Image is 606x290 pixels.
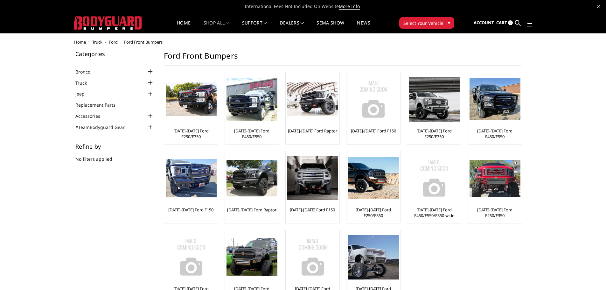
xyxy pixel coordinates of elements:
span: Ford Front Bumpers [124,39,163,45]
a: [DATE]-[DATE] Ford F250/F350 [470,207,520,218]
span: Account [474,20,494,25]
button: Select Your Vehicle [399,17,454,29]
a: Ford [109,39,118,45]
a: [DATE]-[DATE] Ford F150 [351,128,396,134]
a: News [357,21,370,33]
a: [DATE]-[DATE] Ford F150 [290,207,335,213]
a: [DATE]-[DATE] Ford F450/F550 [226,128,277,139]
a: Support [242,21,267,33]
a: [DATE]-[DATE] Ford F150 [168,207,213,213]
span: 0 [508,20,513,25]
a: No Image [166,232,216,283]
img: No Image [166,232,217,283]
span: ▾ [448,19,450,26]
h5: Categories [75,51,154,57]
a: [DATE]-[DATE] Ford Raptor [288,128,337,134]
a: Bronco [75,68,98,75]
a: Accessories [75,113,108,119]
img: No Image [348,74,399,125]
a: More Info [339,3,360,10]
span: Select Your Vehicle [403,20,443,26]
a: Truck [75,80,95,86]
a: Account [474,14,494,32]
a: #TeamBodyguard Gear [75,124,133,131]
a: SEMA Show [317,21,344,33]
img: BODYGUARD BUMPERS [74,16,143,30]
a: Dealers [280,21,304,33]
a: [DATE]-[DATE] Ford F450/F550/F350-wide [409,207,459,218]
a: [DATE]-[DATE] Ford F250/F350 [409,128,459,139]
div: No filters applied [75,144,154,169]
a: Truck [92,39,102,45]
a: Replacement Parts [75,102,123,108]
a: [DATE]-[DATE] Ford F250/F350 [348,207,399,218]
a: Home [74,39,86,45]
h1: Ford Front Bumpers [164,51,521,66]
span: Cart [496,20,507,25]
img: No Image [409,153,460,204]
a: Cart 0 [496,14,513,32]
a: Jeep [75,90,93,97]
a: shop all [204,21,229,33]
a: [DATE]-[DATE] Ford Raptor [227,207,276,213]
a: Home [177,21,191,33]
a: [DATE]-[DATE] Ford F450/F550 [470,128,520,139]
a: [DATE]-[DATE] Ford F250/F350 [166,128,216,139]
h5: Refine by [75,144,154,149]
img: No Image [287,232,338,283]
